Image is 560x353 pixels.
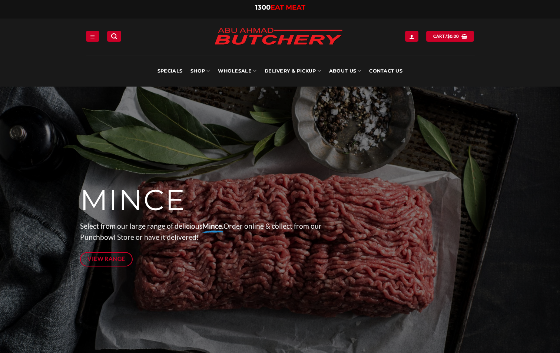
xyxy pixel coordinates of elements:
a: Specials [158,56,182,87]
a: Menu [86,31,99,41]
span: Select from our large range of delicious Order online & collect from our Punchbowl Store or have ... [80,222,322,242]
span: 1300 [255,3,271,11]
a: View Range [80,252,133,266]
span: Cart / [433,33,459,40]
span: $ [447,33,450,40]
a: Search [107,31,121,41]
a: Wholesale [218,56,256,87]
a: SHOP [190,56,210,87]
span: MINCE [80,182,186,218]
img: Abu Ahmad Butchery [208,23,349,51]
bdi: 0.00 [447,34,459,38]
a: Delivery & Pickup [265,56,321,87]
span: EAT MEAT [271,3,305,11]
a: About Us [329,56,361,87]
span: View Range [87,254,125,263]
a: Contact Us [369,56,402,87]
a: Login [405,31,418,41]
a: View cart [426,31,474,41]
strong: Mince. [202,222,223,230]
a: 1300EAT MEAT [255,3,305,11]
